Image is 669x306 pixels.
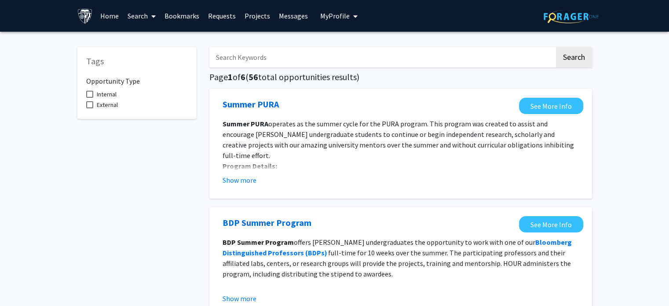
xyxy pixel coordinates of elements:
h5: Page of ( total opportunities results) [209,72,592,82]
span: 6 [241,71,245,82]
span: Internal [97,89,117,100]
span: External [97,100,118,110]
strong: Program Details: [223,162,277,170]
span: 56 [249,71,258,82]
a: Home [96,0,123,31]
a: Messages [274,0,312,31]
button: Search [556,47,592,67]
a: Requests [204,0,240,31]
h5: Tags [86,56,187,66]
a: Search [123,0,160,31]
input: Search Keywords [209,47,555,67]
img: Johns Hopkins University Logo [77,8,93,24]
p: offers [PERSON_NAME] undergraduates the opportunity to work with one of our full-time for 10 week... [223,237,579,279]
a: Projects [240,0,274,31]
span: 1 [228,71,233,82]
a: Opens in a new tab [519,98,583,114]
span: operates as the summer cycle for the PURA program. This program was created to assist and encoura... [223,119,574,160]
iframe: Chat [7,266,37,299]
strong: Summer PURA [223,119,268,128]
span: My Profile [320,11,350,20]
img: ForagerOne Logo [544,10,599,23]
a: Opens in a new tab [223,216,311,229]
a: Opens in a new tab [519,216,583,232]
button: Show more [223,175,256,185]
a: Opens in a new tab [223,98,279,111]
button: Show more [223,293,256,304]
a: Bookmarks [160,0,204,31]
strong: BDP Summer Program [223,238,294,247]
h6: Opportunity Type [86,70,187,85]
